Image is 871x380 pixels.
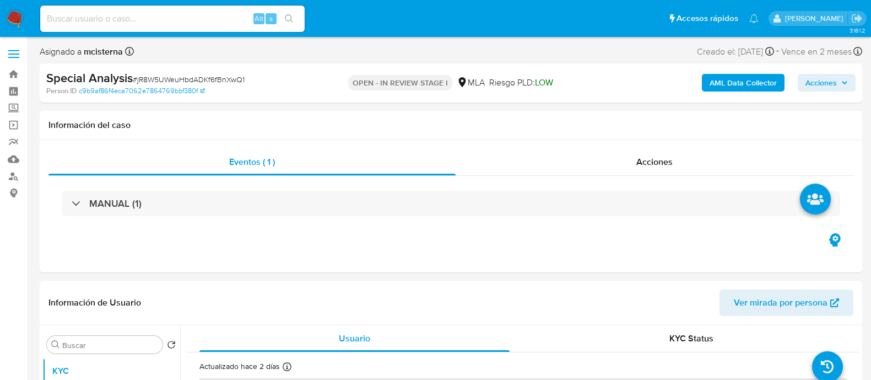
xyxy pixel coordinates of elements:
[51,340,60,349] button: Buscar
[62,191,840,216] div: MANUAL (1)
[749,14,759,23] a: Notificaciones
[48,297,141,308] h1: Información de Usuario
[697,44,774,59] div: Creado el: [DATE]
[489,77,553,89] span: Riesgo PLD:
[89,197,142,210] h3: MANUAL (1)
[348,75,452,90] p: OPEN - IN REVIEW STAGE I
[48,120,853,131] h1: Información del caso
[719,290,853,316] button: Ver mirada por persona
[535,76,553,89] span: LOW
[776,44,779,59] span: -
[278,11,300,26] button: search-icon
[167,340,176,352] button: Volver al orden por defecto
[702,74,785,92] button: AML Data Collector
[851,13,863,24] a: Salir
[46,69,133,87] b: Special Analysis
[40,46,123,58] span: Asignado a
[133,74,245,85] span: # jR8W5UWeuHbdADKf6fBnXwQ1
[40,12,305,26] input: Buscar usuario o caso...
[46,86,77,96] b: Person ID
[255,13,263,24] span: Alt
[781,46,852,58] span: Vence en 2 meses
[677,13,738,24] span: Accesos rápidos
[636,156,673,168] span: Acciones
[710,74,777,92] b: AML Data Collector
[457,77,485,89] div: MLA
[79,86,205,96] a: c9b9af86f4eca7062e7864769bbf380f
[199,361,280,372] p: Actualizado hace 2 días
[805,74,837,92] span: Acciones
[269,13,273,24] span: s
[669,332,713,345] span: KYC Status
[82,45,123,58] b: mcisterna
[229,156,275,168] span: Eventos ( 1 )
[734,290,827,316] span: Ver mirada por persona
[339,332,370,345] span: Usuario
[785,13,847,24] p: milagros.cisterna@mercadolibre.com
[62,340,158,350] input: Buscar
[798,74,856,92] button: Acciones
